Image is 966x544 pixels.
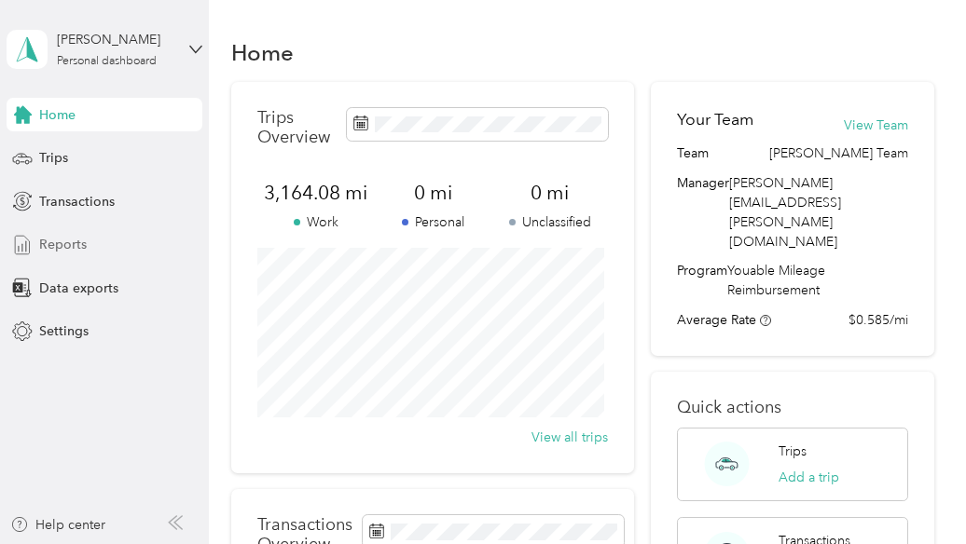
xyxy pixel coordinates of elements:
span: Youable Mileage Reimbursement [727,261,908,300]
button: Add a trip [779,468,839,487]
span: 0 mi [374,180,490,206]
span: Data exports [39,279,118,298]
span: Manager [677,173,729,252]
p: Unclassified [491,212,608,232]
span: Reports [39,235,87,254]
h1: Home [231,43,294,62]
span: Average Rate [677,312,756,328]
p: Work [257,212,374,232]
button: Help center [10,515,105,535]
span: Program [677,261,727,300]
span: [PERSON_NAME] Team [769,143,908,163]
p: Trips [779,442,807,461]
p: Personal [374,212,490,232]
span: 0 mi [491,180,608,206]
div: [PERSON_NAME] [57,30,173,49]
span: Transactions [39,192,115,211]
h2: Your Team [677,108,753,131]
span: Home [39,105,76,125]
p: Trips Overview [257,108,338,147]
button: View Team [844,116,908,135]
iframe: Everlance-gr Chat Button Frame [862,440,966,544]
button: View all trips [531,428,608,447]
span: Settings [39,321,89,341]
span: $0.585/mi [849,310,908,330]
span: Team [677,143,709,163]
span: 3,164.08 mi [257,180,374,206]
div: Personal dashboard [57,56,157,67]
p: Quick actions [677,398,908,417]
span: [PERSON_NAME][EMAIL_ADDRESS][PERSON_NAME][DOMAIN_NAME] [729,175,841,250]
span: Trips [39,148,68,168]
